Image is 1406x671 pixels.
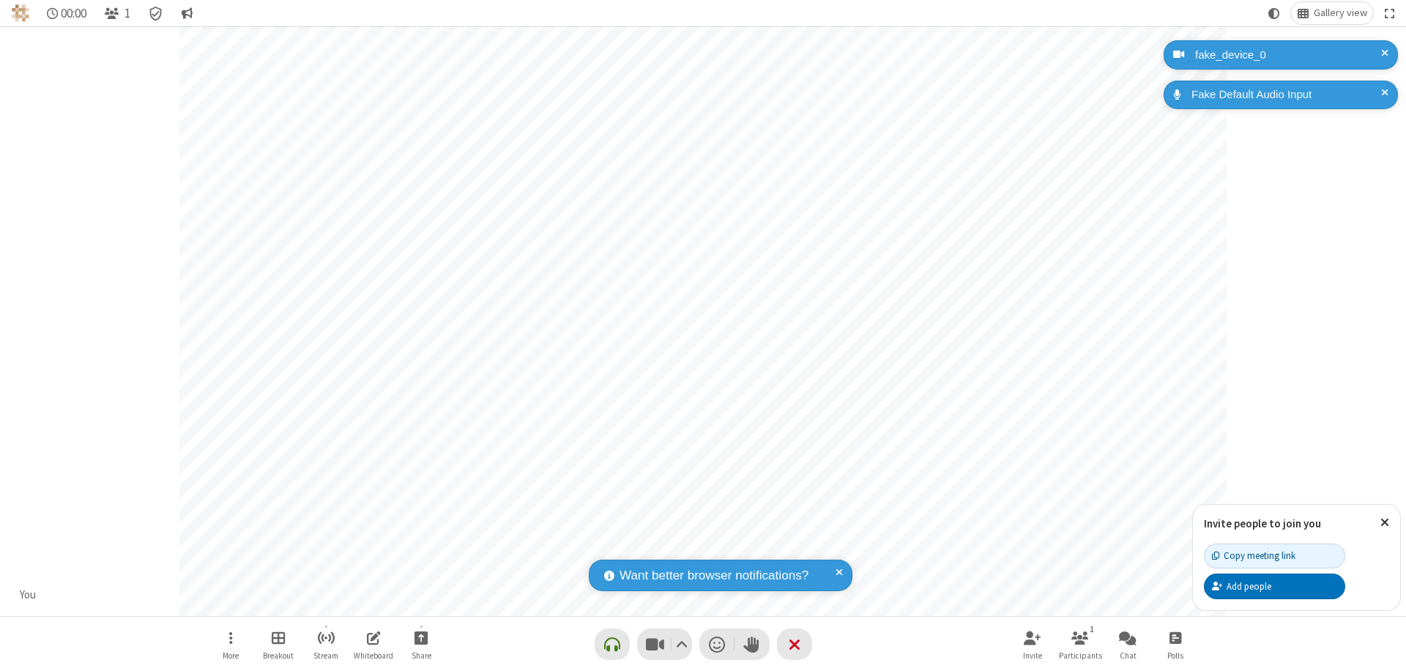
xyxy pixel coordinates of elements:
[777,629,812,660] button: End or leave meeting
[595,629,630,660] button: Connect your audio
[734,629,770,660] button: Raise hand
[98,2,136,24] button: Open participant list
[1106,623,1150,665] button: Open chat
[304,623,348,665] button: Start streaming
[1167,651,1183,660] span: Polls
[41,2,93,24] div: Timer
[620,566,808,585] span: Want better browser notifications?
[1190,47,1387,64] div: fake_device_0
[175,2,198,24] button: Conversation
[354,651,393,660] span: Whiteboard
[15,587,42,604] div: You
[1379,2,1401,24] button: Fullscreen
[1011,623,1054,665] button: Invite participants (⌘+Shift+I)
[1186,86,1387,103] div: Fake Default Audio Input
[1023,651,1042,660] span: Invite
[1058,623,1102,665] button: Open participant list
[1314,7,1367,19] span: Gallery view
[1212,549,1295,563] div: Copy meeting link
[699,629,734,660] button: Send a reaction
[1086,623,1098,636] div: 1
[1204,574,1345,598] button: Add people
[61,7,86,21] span: 00:00
[1120,651,1137,660] span: Chat
[672,629,691,660] button: Video setting
[263,651,294,660] span: Breakout
[1204,544,1345,568] button: Copy meeting link
[637,629,692,660] button: Stop video (⌘+Shift+V)
[223,651,239,660] span: More
[124,7,130,21] span: 1
[209,623,253,665] button: Open menu
[1059,651,1102,660] span: Participants
[12,4,29,22] img: QA Selenium DO NOT DELETE OR CHANGE
[1369,505,1400,541] button: Close popover
[412,651,431,660] span: Share
[1291,2,1373,24] button: Change layout
[399,623,443,665] button: Start sharing
[313,651,338,660] span: Stream
[1262,2,1286,24] button: Using system theme
[142,2,170,24] div: Meeting details Encryption enabled
[1204,516,1321,530] label: Invite people to join you
[351,623,395,665] button: Open shared whiteboard
[1153,623,1197,665] button: Open poll
[256,623,300,665] button: Manage Breakout Rooms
